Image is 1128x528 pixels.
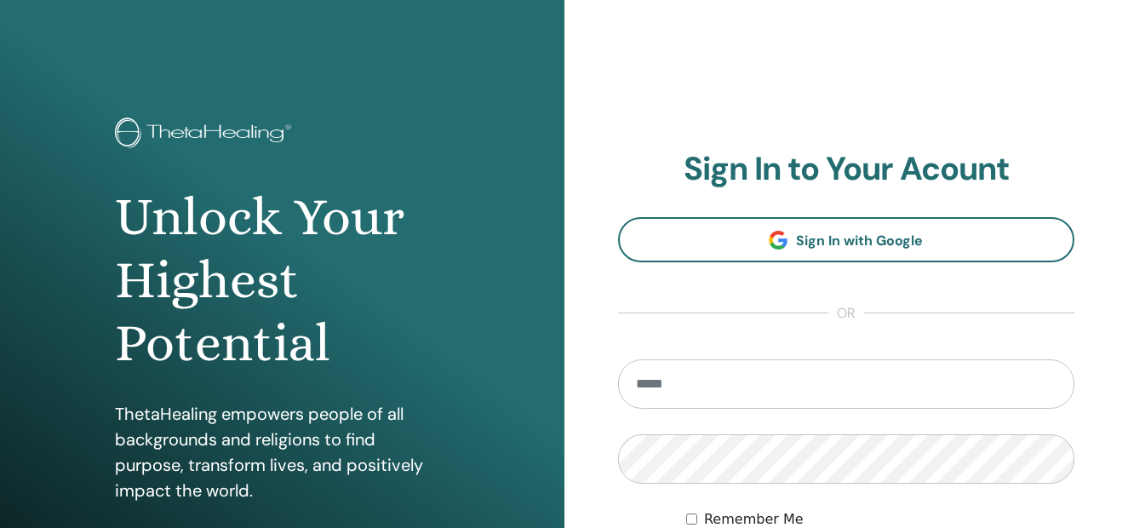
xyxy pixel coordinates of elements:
[828,303,864,324] span: or
[115,186,449,376] h1: Unlock Your Highest Potential
[618,150,1075,189] h2: Sign In to Your Acount
[618,217,1075,262] a: Sign In with Google
[796,232,923,250] span: Sign In with Google
[115,401,449,503] p: ThetaHealing empowers people of all backgrounds and religions to find purpose, transform lives, a...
